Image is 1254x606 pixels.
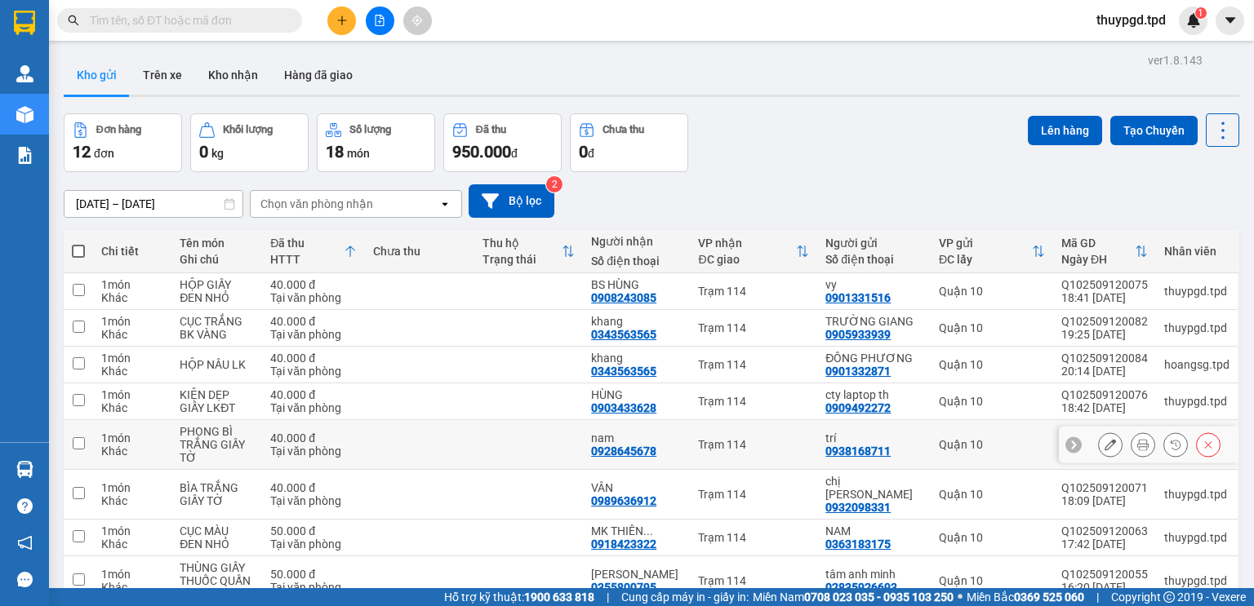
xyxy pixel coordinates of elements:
div: Khác [101,494,163,507]
div: HTTT [270,253,344,266]
div: Trạm 114 [698,395,809,408]
div: Tên món [180,237,254,250]
sup: 1 [1195,7,1207,19]
div: Tại văn phòng [270,537,357,551]
div: Trạm 114 [698,438,809,451]
span: 0 [579,142,588,161]
div: 50.000 đ [270,568,357,581]
span: plus [336,15,348,26]
div: 1 món [101,431,163,445]
div: 0905933939 [825,328,891,341]
strong: 1900 633 818 [524,591,594,604]
div: Nhân viên [1164,245,1230,258]
strong: 0369 525 060 [1014,591,1084,604]
div: Quận 10 [939,531,1045,544]
div: Khác [101,401,163,414]
div: Quận 10 [939,321,1045,334]
span: 0 [199,142,208,161]
button: plus [327,7,356,35]
span: thuypgd.tpd [1083,10,1179,30]
div: HỘP NÂU LK [180,358,254,371]
div: PHONG BÌ TRẮNG GIẤY TỜ [180,425,254,464]
svg: open [438,197,451,210]
div: Số lượng [349,124,391,135]
div: khang [591,352,682,365]
div: Quận 10 [939,358,1045,371]
button: Đơn hàng12đơn [64,113,182,172]
div: Q102509120084 [1061,352,1148,365]
span: ... [222,587,232,600]
div: Trạm 114 [698,285,809,298]
div: 02835926693 [825,581,897,594]
div: chị hà [825,475,923,501]
div: 0989636912 [591,494,656,507]
button: Kho nhận [195,55,271,95]
div: trí [825,431,923,445]
div: Tại văn phòng [270,291,357,304]
span: Hỗ trợ kỹ thuật: [444,588,594,606]
div: Tại văn phòng [270,581,357,594]
div: THÙNG GIẤY THUỐC QUẤN NILONG TRẮNG [180,561,254,600]
div: Chọn văn phòng nhận [260,196,373,212]
div: Số điện thoại [591,254,682,268]
div: Khác [101,537,163,551]
span: Miền Bắc [967,588,1084,606]
div: Tại văn phòng [270,401,357,414]
th: Toggle SortBy [1053,230,1156,273]
div: Tại văn phòng [270,328,357,341]
div: 16:20 [DATE] [1061,581,1148,594]
div: 40.000 đ [270,315,357,328]
div: Đơn hàng [96,124,141,135]
div: 20:14 [DATE] [1061,365,1148,378]
div: 1 món [101,352,163,365]
div: BS HÙNG [591,278,682,291]
div: Trạm 114 [698,321,809,334]
div: thuypgd.tpd [1164,395,1230,408]
input: Tìm tên, số ĐT hoặc mã đơn [90,11,282,29]
button: Hàng đã giao [271,55,366,95]
div: ĐC giao [698,253,796,266]
input: Select a date range. [64,191,242,217]
div: Chi tiết [101,245,163,258]
img: logo-vxr [14,11,35,35]
div: Quận 10 [939,438,1045,451]
div: HÙNG [591,388,682,401]
div: 50.000 đ [270,524,357,537]
img: warehouse-icon [16,65,33,82]
button: Chưa thu0đ [570,113,688,172]
div: tâm anh minh [825,568,923,581]
span: message [17,572,33,587]
div: thuypgd.tpd [1164,488,1230,501]
div: ĐÔNG PHƯƠNG [825,352,923,365]
button: Bộ lọc [469,184,554,218]
div: 0918423322 [591,537,656,551]
div: thuypgd.tpd [1164,574,1230,587]
div: Q102509120076 [1061,388,1148,401]
div: Sửa đơn hàng [1098,432,1123,457]
div: Thu hộ [482,237,562,250]
span: question-circle [17,498,33,514]
div: cty laptop th [825,388,923,401]
div: VP gửi [939,237,1032,250]
div: thuypgd.tpd [1164,321,1230,334]
span: search [68,15,79,26]
button: Đã thu950.000đ [443,113,562,172]
div: 0908243085 [591,291,656,304]
div: 17:42 [DATE] [1061,537,1148,551]
span: đơn [94,147,114,160]
th: Toggle SortBy [262,230,365,273]
div: 0938168711 [825,445,891,458]
div: Quận 10 [939,574,1045,587]
div: 1 món [101,568,163,581]
div: Quận 10 [939,395,1045,408]
span: copyright [1163,591,1175,603]
div: Người gửi [825,237,923,250]
div: 1 món [101,481,163,494]
span: đ [511,147,518,160]
button: aim [403,7,432,35]
div: 40.000 đ [270,278,357,291]
div: vy [825,278,923,291]
span: Miền Nam [753,588,954,606]
button: Lên hàng [1028,116,1102,145]
div: 40.000 đ [270,431,357,445]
